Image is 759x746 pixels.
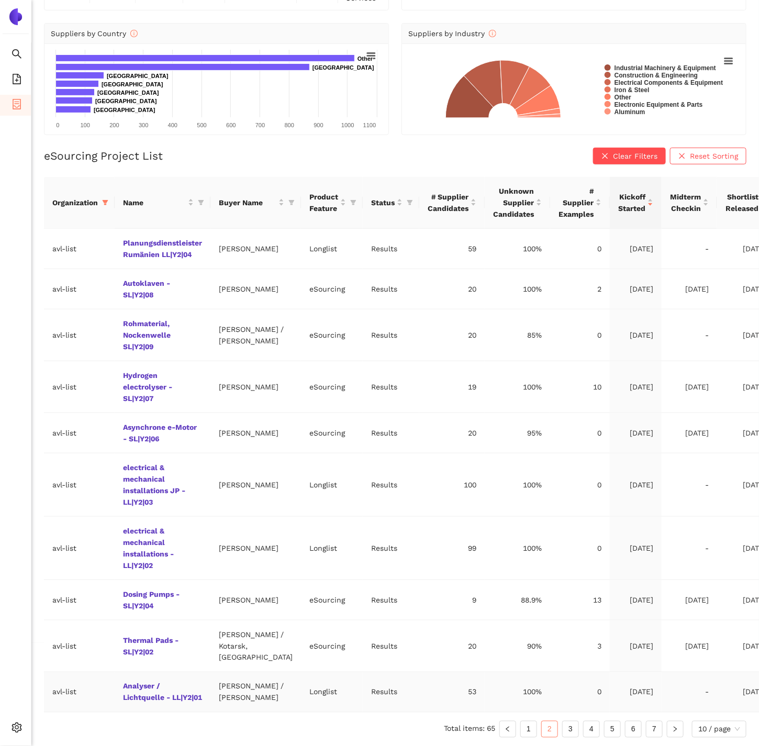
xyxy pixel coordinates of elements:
td: avl-list [44,580,115,620]
td: avl-list [44,672,115,712]
span: Shortlist Released [725,191,758,214]
td: Results [363,517,419,580]
span: info-circle [489,30,496,37]
th: this column's title is Name,this column is sortable [115,177,210,229]
span: close [678,152,686,161]
li: 7 [646,721,663,738]
a: 2 [542,721,557,737]
td: [PERSON_NAME] [210,229,301,269]
td: [PERSON_NAME] [210,269,301,309]
td: [DATE] [610,309,662,361]
span: Product Feature [309,191,338,214]
text: Aluminum [615,108,645,116]
td: - [662,309,717,361]
td: 10 [550,361,610,413]
td: [PERSON_NAME] [210,517,301,580]
td: 20 [419,269,485,309]
td: 0 [550,309,610,361]
td: [DATE] [610,672,662,712]
th: this column's title is Product Feature,this column is sortable [301,177,363,229]
h2: eSourcing Project List [44,148,163,163]
td: 0 [550,229,610,269]
span: Buyer Name [219,197,276,208]
td: 3 [550,620,610,672]
td: 100% [485,453,550,517]
th: this column's title is Midterm Checkin,this column is sortable [662,177,717,229]
td: avl-list [44,361,115,413]
button: left [499,721,516,738]
text: 1000 [341,122,354,128]
th: this column's title is # Supplier Examples,this column is sortable [550,177,610,229]
td: Longlist [301,517,363,580]
td: Results [363,229,419,269]
span: filter [286,195,297,210]
div: Page Size [692,721,746,738]
td: 0 [550,453,610,517]
li: 3 [562,721,579,738]
li: Previous Page [499,721,516,738]
td: 100% [485,361,550,413]
td: avl-list [44,517,115,580]
text: 100 [81,122,90,128]
th: this column's title is # Supplier Candidates,this column is sortable [419,177,485,229]
span: info-circle [130,30,138,37]
td: 99 [419,517,485,580]
text: [GEOGRAPHIC_DATA] [97,90,159,96]
td: 0 [550,672,610,712]
span: close [601,152,609,161]
a: 4 [584,721,599,737]
td: [DATE] [662,620,717,672]
text: 800 [285,122,294,128]
span: left [505,726,511,732]
span: filter [405,195,415,210]
span: # Supplier Examples [559,185,594,220]
td: 20 [419,413,485,453]
a: 6 [626,721,641,737]
td: [DATE] [662,269,717,309]
td: [DATE] [662,580,717,620]
span: Midterm Checkin [670,191,701,214]
text: [GEOGRAPHIC_DATA] [312,64,374,71]
text: [GEOGRAPHIC_DATA] [107,73,169,79]
td: 85% [485,309,550,361]
td: avl-list [44,229,115,269]
text: 200 [109,122,119,128]
td: 2 [550,269,610,309]
span: filter [350,199,356,206]
span: Reset Sorting [690,150,738,162]
td: Results [363,269,419,309]
span: Status [371,197,395,208]
td: Longlist [301,453,363,517]
li: 2 [541,721,558,738]
td: avl-list [44,620,115,672]
text: 600 [226,122,236,128]
td: [PERSON_NAME] / Kotarsk, [GEOGRAPHIC_DATA] [210,620,301,672]
text: Other [358,55,373,62]
span: Suppliers by Country [51,29,138,38]
span: filter [100,195,110,210]
span: Clear Filters [613,150,657,162]
a: 5 [605,721,620,737]
td: [PERSON_NAME] [210,413,301,453]
text: 300 [139,122,148,128]
td: eSourcing [301,580,363,620]
td: [DATE] [610,453,662,517]
td: eSourcing [301,309,363,361]
td: [DATE] [610,517,662,580]
span: filter [348,189,359,216]
th: this column's title is Unknown Supplier Candidates,this column is sortable [485,177,550,229]
td: - [662,229,717,269]
td: [PERSON_NAME] [210,361,301,413]
td: 59 [419,229,485,269]
td: 100% [485,672,550,712]
td: 88.9% [485,580,550,620]
button: right [667,721,684,738]
span: filter [407,199,413,206]
td: 100 [419,453,485,517]
span: right [672,726,678,732]
td: 0 [550,517,610,580]
span: filter [102,199,108,206]
text: Industrial Machinery & Equipment [615,64,716,72]
text: 400 [168,122,177,128]
text: Electronic Equipment & Parts [615,101,703,108]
